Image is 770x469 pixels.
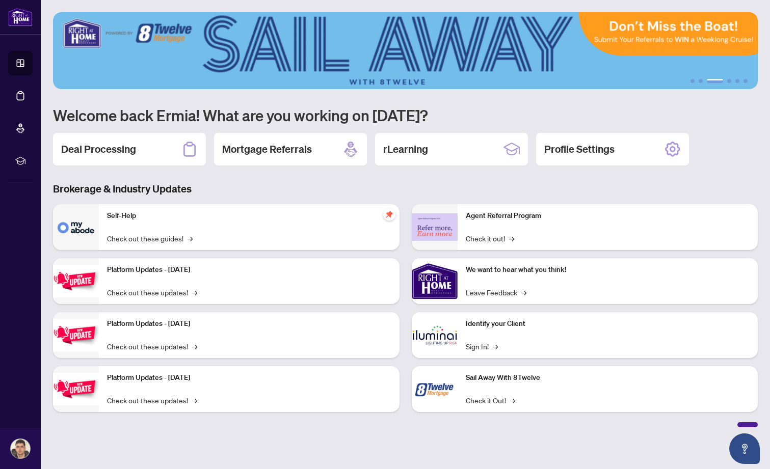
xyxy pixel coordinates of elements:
img: Sail Away With 8Twelve [412,366,458,412]
h3: Brokerage & Industry Updates [53,182,758,196]
img: logo [8,8,33,26]
img: Platform Updates - July 21, 2025 [53,265,99,297]
p: Platform Updates - [DATE] [107,264,391,275]
span: → [493,341,498,352]
h2: Profile Settings [544,142,615,156]
p: Platform Updates - [DATE] [107,372,391,383]
img: Platform Updates - June 23, 2025 [53,373,99,405]
p: Platform Updates - [DATE] [107,318,391,329]
p: We want to hear what you think! [466,264,750,275]
img: Self-Help [53,204,99,250]
span: pushpin [383,208,395,220]
a: Sign In!→ [466,341,498,352]
button: 5 [735,79,739,83]
img: We want to hear what you think! [412,258,458,304]
a: Leave Feedback→ [466,287,526,298]
h2: Deal Processing [61,142,136,156]
button: 3 [707,79,723,83]
button: 6 [744,79,748,83]
img: Agent Referral Program [412,213,458,241]
a: Check out these updates!→ [107,341,197,352]
a: Check out these updates!→ [107,287,197,298]
img: Identify your Client [412,312,458,358]
img: Slide 2 [53,12,758,89]
p: Sail Away With 8Twelve [466,372,750,383]
a: Check it Out!→ [466,395,515,406]
h2: Mortgage Referrals [222,142,312,156]
h1: Welcome back Ermia! What are you working on [DATE]? [53,105,758,125]
span: → [509,233,514,244]
a: Check it out!→ [466,233,514,244]
button: 1 [691,79,695,83]
button: Open asap [729,433,760,464]
button: 2 [699,79,703,83]
img: Platform Updates - July 8, 2025 [53,319,99,351]
span: → [521,287,526,298]
a: Check out these guides!→ [107,233,193,244]
span: → [510,395,515,406]
p: Agent Referral Program [466,210,750,222]
h2: rLearning [383,142,428,156]
img: Profile Icon [11,439,30,458]
button: 4 [727,79,731,83]
span: → [188,233,193,244]
a: Check out these updates!→ [107,395,197,406]
p: Identify your Client [466,318,750,329]
span: → [192,395,197,406]
p: Self-Help [107,210,391,222]
span: → [192,287,197,298]
span: → [192,341,197,352]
